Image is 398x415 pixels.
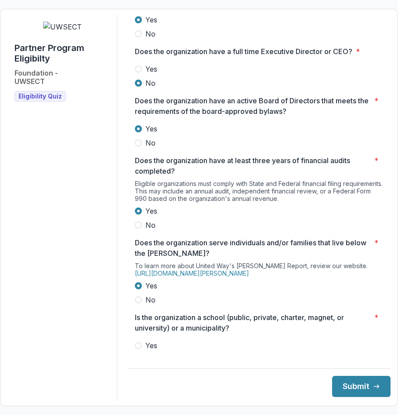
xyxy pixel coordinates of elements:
[14,43,110,64] h1: Partner Program Eligibilty
[332,376,391,397] button: Submit
[145,220,156,230] span: No
[145,78,156,88] span: No
[135,95,371,116] p: Does the organization have an active Board of Directors that meets the requirements of the board-...
[145,280,157,291] span: Yes
[145,206,157,216] span: Yes
[135,262,384,280] div: To learn more about United Way's [PERSON_NAME] Report, review our website.
[43,22,82,32] img: UWSECT
[18,93,62,100] span: Eligibility Quiz
[135,237,371,258] p: Does the organization serve individuals and/or families that live below the [PERSON_NAME]?
[135,180,384,206] div: Eligible organizations must comply with State and Federal financial filing requirements. This may...
[145,340,157,351] span: Yes
[14,69,58,86] h2: Foundation - UWSECT
[135,269,249,277] a: [URL][DOMAIN_NAME][PERSON_NAME]
[145,15,157,25] span: Yes
[135,155,371,176] p: Does the organization have at least three years of financial audits completed?
[145,64,157,74] span: Yes
[145,295,156,305] span: No
[135,46,352,57] p: Does the organization have a full time Executive Director or CEO?
[145,138,156,148] span: No
[145,29,156,39] span: No
[135,312,371,333] p: Is the organization a school (public, private, charter, magnet, or university) or a municipality?
[145,124,157,134] span: Yes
